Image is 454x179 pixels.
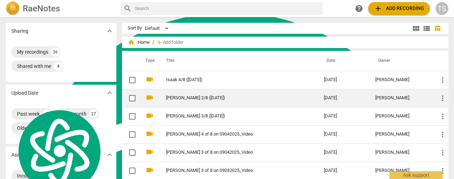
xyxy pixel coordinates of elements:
[54,62,62,70] div: 4
[135,3,320,14] input: Search
[51,48,60,56] div: 36
[411,23,421,34] button: Tile view
[105,89,114,97] span: expand_more
[145,111,154,120] span: videocam
[145,130,154,138] span: videocam
[6,1,20,16] img: Logo
[6,1,115,16] a: LogoRaeNotes
[438,167,447,175] span: more_vert
[368,2,430,15] button: Upload
[434,25,441,32] span: table_chart
[166,95,298,101] a: [PERSON_NAME] 2/8 ([DATE])
[375,77,427,83] div: [PERSON_NAME]
[123,4,132,13] span: search
[389,171,443,179] div: Ask support
[153,40,154,45] span: /
[412,24,420,33] span: view_module
[166,150,298,155] a: [PERSON_NAME] 3 of 8 on 09042025_Video
[166,114,298,119] a: [PERSON_NAME] 3/8 ([DATE])
[156,39,163,46] span: add
[157,51,318,71] th: Title
[17,48,48,56] div: My recordings
[353,2,365,15] a: Help
[145,93,154,102] span: videocam
[128,26,142,31] div: Sort By
[104,26,115,36] button: Show more
[438,76,447,84] span: more_vert
[318,89,370,107] td: [DATE]
[105,151,114,159] span: expand_more
[375,150,427,155] div: [PERSON_NAME]
[166,168,298,173] a: [PERSON_NAME] 3 of 8 on 09032025_Video
[421,23,432,34] button: List view
[374,4,424,13] span: Add recording
[128,39,150,46] span: Home
[104,149,115,160] button: Show more
[318,71,370,89] td: [DATE]
[145,75,154,84] span: videocam
[375,114,427,119] div: [PERSON_NAME]
[370,51,433,71] th: Owner
[11,27,28,35] p: Sharing
[166,77,298,83] a: Isaak 4/8 ([DATE])
[318,107,370,125] td: [DATE]
[128,39,135,46] span: home
[105,27,114,35] span: expand_more
[17,63,51,70] div: Shared with me
[318,143,370,162] td: [DATE]
[145,166,154,174] span: videocam
[145,148,154,156] span: videocam
[438,148,447,157] span: more_vert
[375,132,427,137] div: [PERSON_NAME]
[422,24,431,33] span: view_list
[438,112,447,121] span: more_vert
[438,130,447,139] span: more_vert
[318,125,370,143] td: [DATE]
[11,151,48,159] p: Assessment Due
[375,168,427,173] div: [PERSON_NAME]
[23,4,60,14] h2: RaeNotes
[163,40,183,45] span: Add folder
[318,51,370,71] th: Date
[438,94,447,102] span: more_vert
[11,89,38,97] p: Upload Date
[104,88,115,98] button: Show more
[166,132,298,137] a: [PERSON_NAME] 4 of 8 on 09042025_Video
[374,4,382,13] span: add
[432,23,443,34] button: Table view
[145,23,171,34] div: Default
[436,2,448,15] button: TS
[375,95,427,101] div: [PERSON_NAME]
[140,51,157,71] th: Type
[355,4,363,13] span: help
